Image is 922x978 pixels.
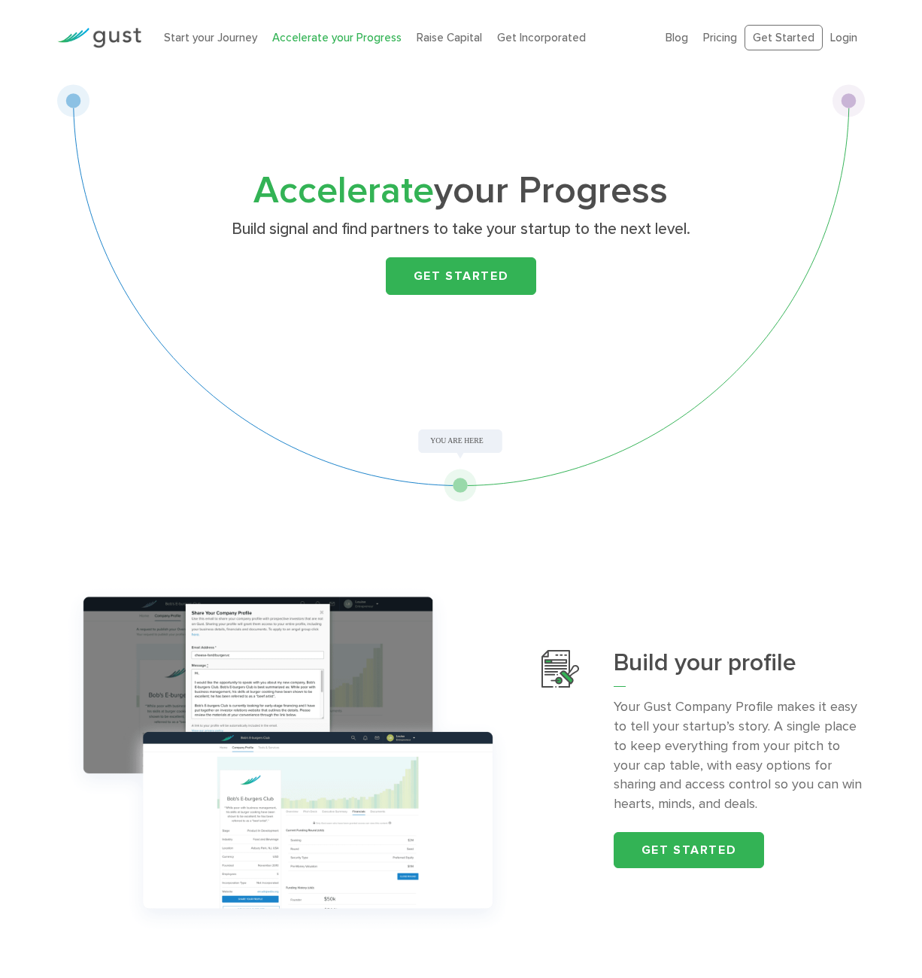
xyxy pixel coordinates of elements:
[386,257,536,295] a: Get Started
[57,28,141,48] img: Gust Logo
[745,25,823,51] a: Get Started
[253,169,434,213] span: Accelerate
[614,832,764,868] a: Get started
[272,31,402,44] a: Accelerate your Progress
[830,31,857,44] a: Login
[703,31,737,44] a: Pricing
[57,577,519,941] img: Group 1147
[541,650,579,688] img: Build Your Profile
[164,31,257,44] a: Start your Journey
[497,31,586,44] a: Get Incorporated
[169,219,752,240] p: Build signal and find partners to take your startup to the next level.
[614,697,865,814] p: Your Gust Company Profile makes it easy to tell your startup’s story. A single place to keep ever...
[666,31,688,44] a: Blog
[164,174,758,208] h1: your Progress
[614,650,865,687] h3: Build your profile
[417,31,482,44] a: Raise Capital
